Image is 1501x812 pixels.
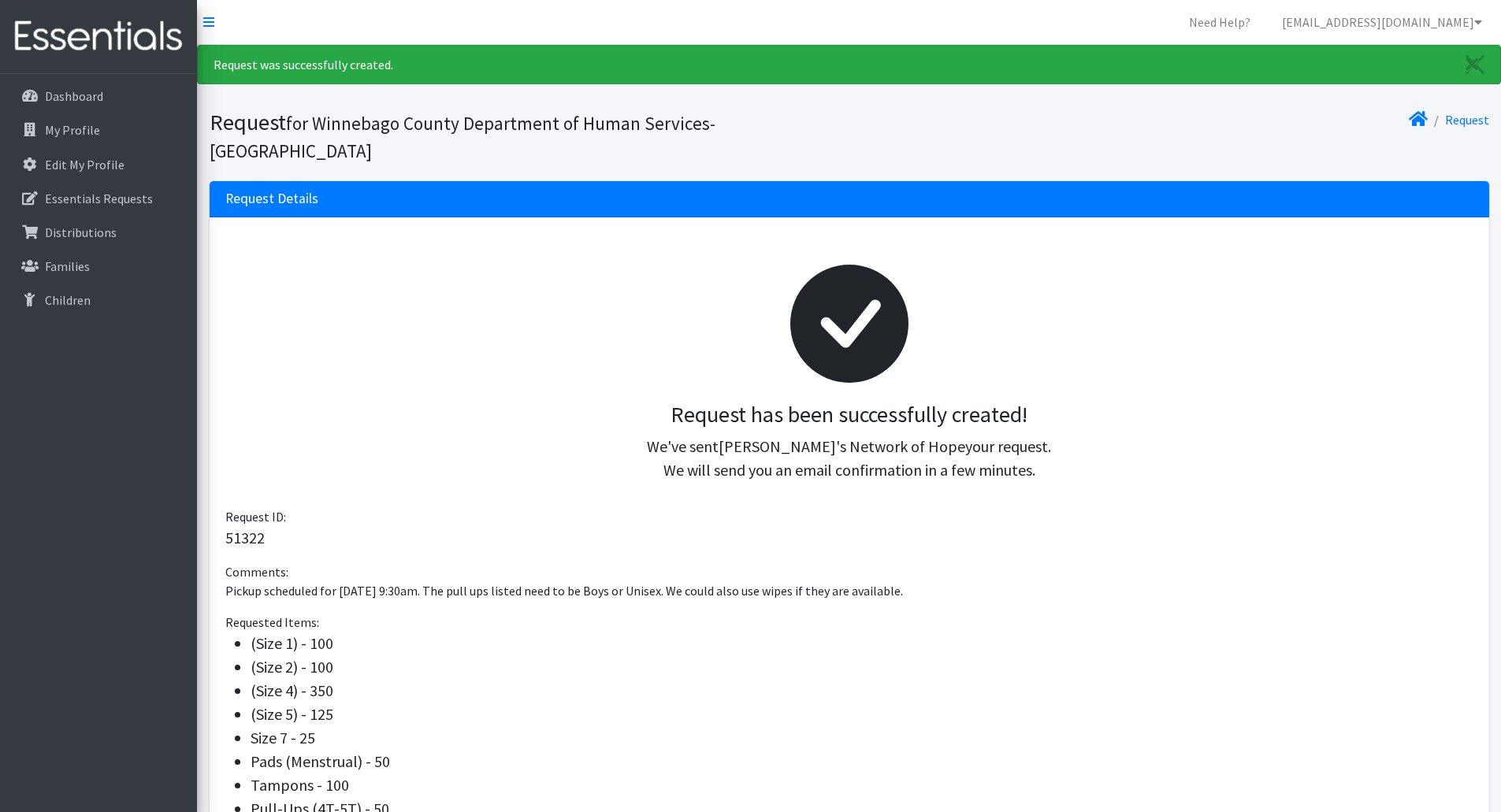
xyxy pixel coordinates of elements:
[45,88,103,104] p: Dashboard
[238,402,1461,428] h3: Request has been successfully created!
[6,183,191,214] a: Essentials Requests
[6,250,191,282] a: Families
[6,284,191,316] a: Children
[225,614,319,630] span: Requested Items:
[1269,6,1495,38] a: [EMAIL_ADDRESS][DOMAIN_NAME]
[1176,6,1263,38] a: Need Help?
[251,773,1473,797] li: Tampons - 100
[6,114,191,146] a: My Profile
[251,679,1473,703] li: (Size 4) - 350
[251,632,1473,655] li: (Size 1) - 100
[251,703,1473,726] li: (Size 5) - 125
[45,157,124,172] p: Edit My Profile
[6,80,191,112] a: Dashboard
[45,191,153,206] p: Essentials Requests
[719,436,965,456] span: [PERSON_NAME]'s Network of Hope
[251,750,1473,773] li: Pads (Menstrual) - 50
[210,112,715,162] small: for Winnebago County Department of Human Services-[GEOGRAPHIC_DATA]
[210,109,844,163] h1: Request
[45,292,91,308] p: Children
[225,564,288,580] span: Comments:
[6,149,191,180] a: Edit My Profile
[197,45,1501,84] div: Request was successfully created.
[1445,112,1489,128] a: Request
[225,526,1473,550] p: 51322
[238,435,1461,482] p: We've sent your request. We will send you an email confirmation in a few minutes.
[225,509,286,525] span: Request ID:
[45,122,100,138] p: My Profile
[45,258,90,274] p: Families
[6,217,191,248] a: Distributions
[1450,46,1500,83] a: Close
[45,224,117,240] p: Distributions
[6,10,191,63] img: HumanEssentials
[225,581,1473,600] p: Pickup scheduled for [DATE] 9:30am. The pull ups listed need to be Boys or Unisex. We could also ...
[225,191,318,207] h3: Request Details
[251,726,1473,750] li: Size 7 - 25
[251,655,1473,679] li: (Size 2) - 100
